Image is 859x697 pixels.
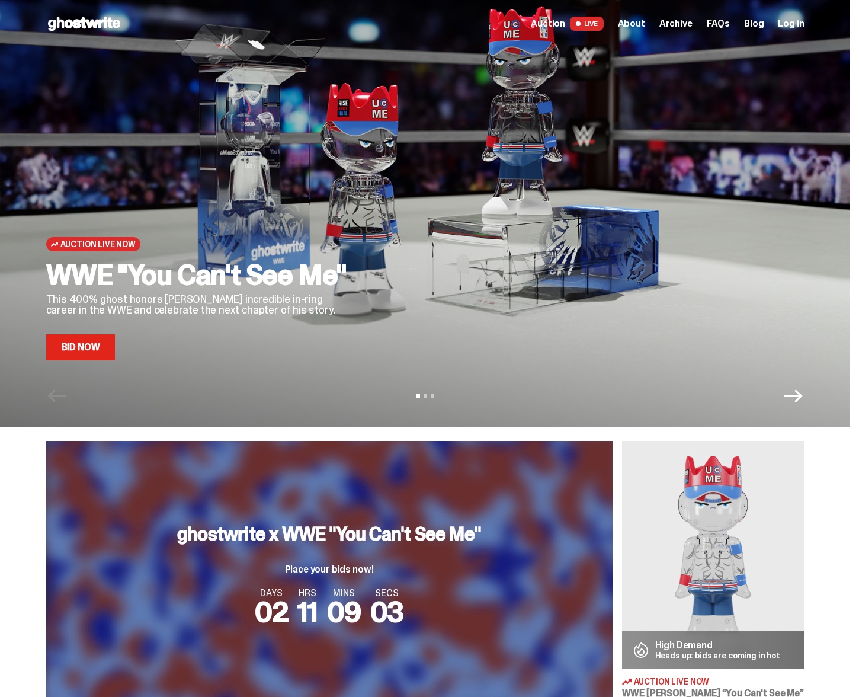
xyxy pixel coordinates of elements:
a: FAQs [707,19,730,28]
span: 11 [297,593,318,631]
h3: ghostwrite x WWE "You Can't See Me" [177,525,481,543]
a: Archive [659,19,693,28]
button: View slide 3 [431,394,434,398]
a: About [618,19,645,28]
span: 09 [327,593,361,631]
a: Bid Now [46,334,116,360]
span: Auction Live Now [634,677,710,686]
span: DAYS [255,589,289,598]
span: HRS [297,589,318,598]
span: Auction Live Now [60,239,136,249]
p: Heads up: bids are coming in hot [655,651,781,660]
span: 03 [370,593,404,631]
p: High Demand [655,641,781,650]
span: MINS [327,589,361,598]
span: 02 [255,593,289,631]
span: SECS [370,589,404,598]
button: View slide 1 [416,394,420,398]
a: Blog [744,19,764,28]
span: LIVE [570,17,604,31]
button: View slide 2 [424,394,427,398]
img: You Can't See Me [622,441,804,669]
h2: WWE "You Can't See Me" [46,261,354,289]
p: This 400% ghost honors [PERSON_NAME] incredible in-ring career in the WWE and celebrate the next ... [46,294,354,315]
p: Place your bids now! [177,565,481,574]
a: Auction LIVE [531,17,603,31]
a: Log in [778,19,804,28]
button: Next [784,386,803,405]
span: Auction [531,19,565,28]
